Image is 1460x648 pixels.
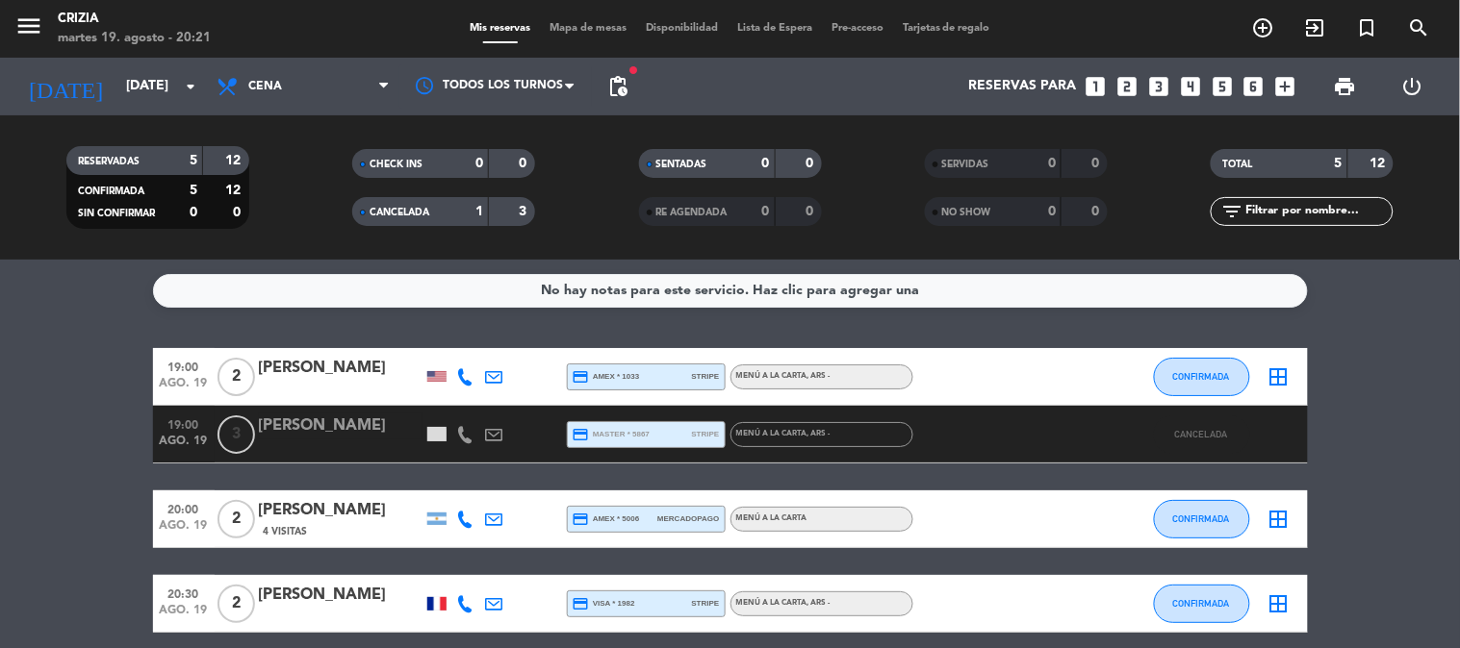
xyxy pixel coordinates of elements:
[807,372,831,380] span: , ARS -
[225,184,244,197] strong: 12
[573,368,590,386] i: credit_card
[636,23,728,34] span: Disponibilidad
[14,65,116,108] i: [DATE]
[736,372,831,380] span: MENÚ A LA CARTA
[1048,157,1056,170] strong: 0
[573,511,590,528] i: credit_card
[806,157,817,170] strong: 0
[179,75,202,98] i: arrow_drop_down
[78,157,140,166] span: RESERVADAS
[1083,74,1108,99] i: looks_one
[370,160,423,169] span: CHECK INS
[1379,58,1446,115] div: LOG OUT
[259,413,423,438] div: [PERSON_NAME]
[1173,513,1230,524] span: CONFIRMADA
[606,75,629,98] span: pending_actions
[573,426,651,443] span: master * 5867
[807,599,831,607] span: , ARS -
[942,160,989,169] span: SERVIDAS
[190,206,197,219] strong: 0
[1304,16,1327,39] i: exit_to_app
[893,23,1000,34] span: Tarjetas de regalo
[248,80,282,93] span: Cena
[762,205,770,218] strong: 0
[807,430,831,437] span: , ARS -
[160,604,208,626] span: ago. 19
[657,512,719,525] span: mercadopago
[573,595,590,612] i: credit_card
[1173,371,1230,382] span: CONFIRMADA
[1173,598,1230,609] span: CONFIRMADA
[1356,16,1379,39] i: turned_in_not
[259,498,423,523] div: [PERSON_NAME]
[1178,74,1203,99] i: looks_4
[573,368,640,386] span: amex * 1033
[762,157,770,170] strong: 0
[218,415,255,454] span: 3
[968,79,1076,94] span: Reservas para
[264,524,308,539] span: 4 Visitas
[1222,160,1252,169] span: TOTAL
[160,412,208,435] span: 19:00
[233,206,244,219] strong: 0
[225,154,244,167] strong: 12
[1091,205,1103,218] strong: 0
[1146,74,1171,99] i: looks_3
[1268,592,1291,615] i: border_all
[1400,75,1423,98] i: power_settings_new
[475,205,483,218] strong: 1
[160,435,208,457] span: ago. 19
[1091,157,1103,170] strong: 0
[259,356,423,381] div: [PERSON_NAME]
[475,157,483,170] strong: 0
[520,157,531,170] strong: 0
[1242,74,1267,99] i: looks_6
[160,582,208,604] span: 20:30
[1048,205,1056,218] strong: 0
[1335,157,1343,170] strong: 5
[190,184,197,197] strong: 5
[1175,429,1228,439] span: CANCELADA
[692,370,720,383] span: stripe
[728,23,822,34] span: Lista de Espera
[942,208,991,217] span: NO SHOW
[628,64,639,76] span: fiber_manual_record
[78,209,155,218] span: SIN CONFIRMAR
[1268,365,1291,388] i: border_all
[58,29,211,48] div: martes 19. agosto - 20:21
[736,514,807,522] span: MENÚ A LA CARTA
[1252,16,1275,39] i: add_circle_outline
[460,23,540,34] span: Mis reservas
[1220,200,1243,223] i: filter_list
[540,23,636,34] span: Mapa de mesas
[14,12,43,40] i: menu
[160,377,208,399] span: ago. 19
[806,205,817,218] strong: 0
[78,187,144,196] span: CONFIRMADA
[736,430,831,437] span: MENÚ A LA CARTA
[160,355,208,377] span: 19:00
[1370,157,1390,170] strong: 12
[190,154,197,167] strong: 5
[692,597,720,610] span: stripe
[370,208,429,217] span: CANCELADA
[1408,16,1431,39] i: search
[218,358,255,396] span: 2
[573,426,590,443] i: credit_card
[160,497,208,519] span: 20:00
[218,500,255,538] span: 2
[656,208,728,217] span: RE AGENDADA
[736,599,831,607] span: MENÚ A LA CARTA
[259,583,423,608] div: [PERSON_NAME]
[1268,508,1291,531] i: border_all
[160,519,208,541] span: ago. 19
[520,205,531,218] strong: 3
[1243,201,1393,222] input: Filtrar por nombre...
[1273,74,1298,99] i: add_box
[692,428,720,440] span: stripe
[1114,74,1140,99] i: looks_two
[822,23,893,34] span: Pre-acceso
[218,585,255,623] span: 2
[1210,74,1235,99] i: looks_5
[58,10,211,29] div: Crizia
